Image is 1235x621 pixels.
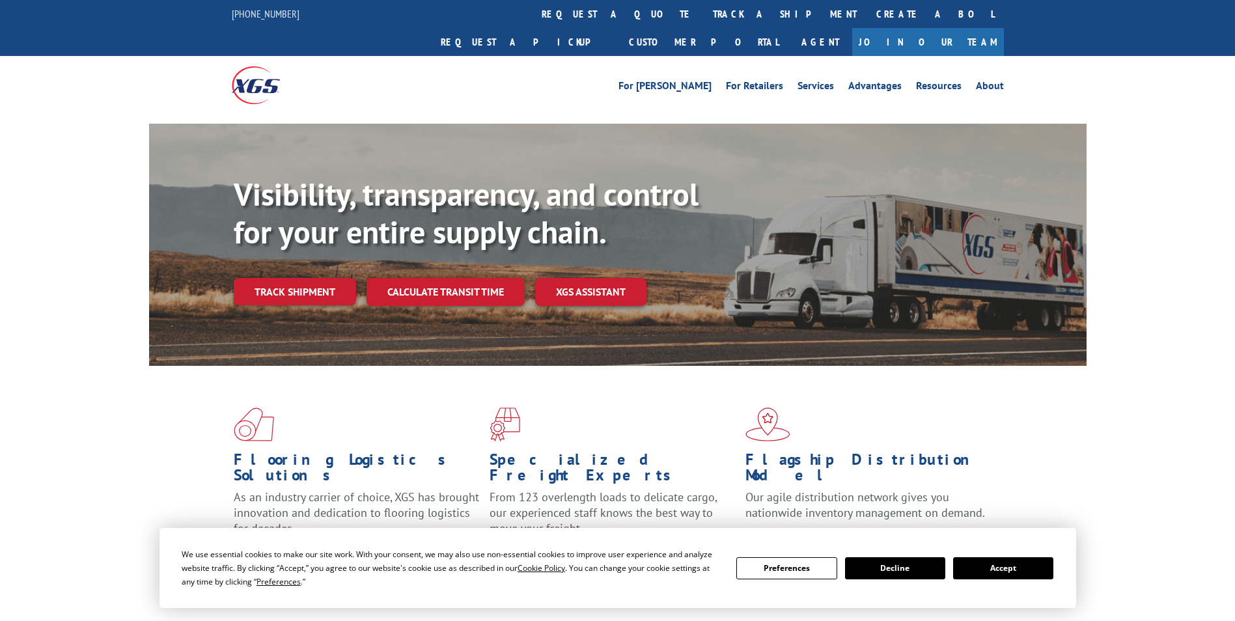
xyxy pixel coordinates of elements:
[518,562,565,573] span: Cookie Policy
[490,407,520,441] img: xgs-icon-focused-on-flooring-red
[367,278,525,306] a: Calculate transit time
[234,174,699,252] b: Visibility, transparency, and control for your entire supply chain.
[745,407,790,441] img: xgs-icon-flagship-distribution-model-red
[535,278,646,306] a: XGS ASSISTANT
[619,28,788,56] a: Customer Portal
[490,490,736,547] p: From 123 overlength loads to delicate cargo, our experienced staff knows the best way to move you...
[234,407,274,441] img: xgs-icon-total-supply-chain-intelligence-red
[232,7,299,20] a: [PHONE_NUMBER]
[788,28,852,56] a: Agent
[848,81,902,95] a: Advantages
[618,81,712,95] a: For [PERSON_NAME]
[431,28,619,56] a: Request a pickup
[182,547,721,588] div: We use essential cookies to make our site work. With your consent, we may also use non-essential ...
[953,557,1053,579] button: Accept
[976,81,1004,95] a: About
[916,81,962,95] a: Resources
[234,452,480,490] h1: Flooring Logistics Solutions
[745,452,992,490] h1: Flagship Distribution Model
[845,557,945,579] button: Decline
[234,490,479,536] span: As an industry carrier of choice, XGS has brought innovation and dedication to flooring logistics...
[726,81,783,95] a: For Retailers
[160,528,1076,608] div: Cookie Consent Prompt
[798,81,834,95] a: Services
[745,490,985,520] span: Our agile distribution network gives you nationwide inventory management on demand.
[234,278,356,305] a: Track shipment
[257,576,301,587] span: Preferences
[852,28,1004,56] a: Join Our Team
[490,452,736,490] h1: Specialized Freight Experts
[736,557,837,579] button: Preferences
